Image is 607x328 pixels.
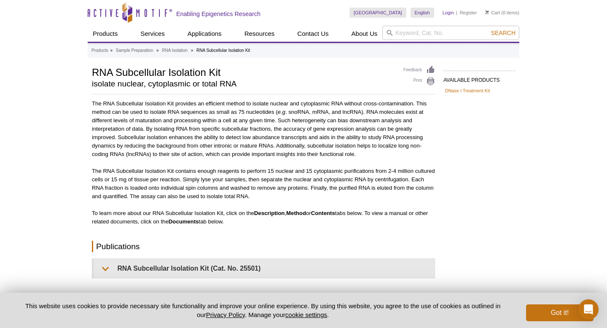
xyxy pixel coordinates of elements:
[403,65,435,75] a: Feedback
[491,30,516,36] span: Search
[443,10,454,16] a: Login
[110,48,113,53] li: »
[88,26,123,42] a: Products
[456,8,457,18] li: |
[92,80,395,88] h2: isolate nuclear, cytoplasmic or total RNA
[156,48,159,53] li: »
[443,70,515,86] h2: AVAILABLE PRODUCTS
[116,47,153,54] a: Sample Preparation
[485,8,519,18] li: (0 items)
[92,241,435,252] h2: Publications
[286,210,306,216] strong: Method
[311,210,335,216] strong: Contents
[92,209,435,226] p: To learn more about our RNA Subcellular Isolation Kit, click on the , or tabs below. To view a ma...
[94,259,435,278] summary: RNA Subcellular Isolation Kit (Cat. No. 25501)
[578,299,599,320] div: Open Intercom Messenger
[135,26,170,42] a: Services
[191,48,193,53] li: »
[254,210,285,216] strong: Description
[459,10,477,16] a: Register
[346,26,383,42] a: About Us
[485,10,489,14] img: Your Cart
[485,10,500,16] a: Cart
[526,304,594,321] button: Got it!
[183,26,227,42] a: Applications
[411,8,434,18] a: English
[162,47,188,54] a: RNA Isolation
[91,47,108,54] a: Products
[349,8,406,18] a: [GEOGRAPHIC_DATA]
[239,26,280,42] a: Resources
[278,109,285,115] em: e.g
[403,77,435,86] a: Print
[92,99,435,159] p: The RNA Subcellular Isolation Kit provides an efficient method to isolate nuclear and cytoplasmic...
[292,26,333,42] a: Contact Us
[92,65,395,78] h1: RNA Subcellular Isolation Kit
[489,29,518,37] button: Search
[382,26,519,40] input: Keyword, Cat. No.
[196,48,250,53] li: RNA Subcellular Isolation Kit
[445,87,490,94] a: DNase I Treatment Kit
[176,10,261,18] h2: Enabling Epigenetics Research
[285,311,327,318] button: cookie settings
[169,218,199,225] strong: Documents
[92,167,435,201] p: The RNA Subcellular Isolation Kit contains enough reagents to perform 15 nuclear and 15 cytoplasm...
[13,301,512,319] p: This website uses cookies to provide necessary site functionality and improve your online experie...
[206,311,245,318] a: Privacy Policy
